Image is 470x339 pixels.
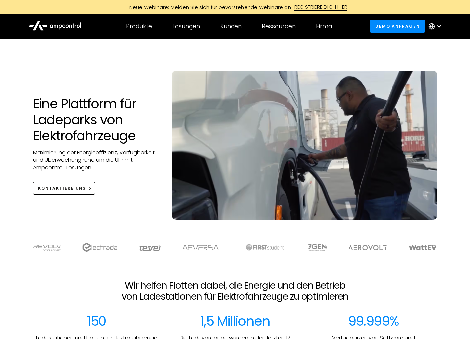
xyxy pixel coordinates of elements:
div: Kunden [220,23,242,30]
img: Aerovolt Logo [348,245,388,250]
h2: Wir helfen Flotten dabei, die Energie und den Betrieb von Ladestationen für Elektrofahrzeuge zu o... [11,280,459,302]
div: Lösungen [172,23,200,30]
div: Ressourcen [262,23,296,30]
h1: Eine Plattform für Ladeparks von Elektrofahrzeuge [33,96,159,144]
img: WattEV logo [409,245,437,250]
div: Firma [316,23,332,30]
a: Neue Webinare: Melden Sie sich für bevorstehende Webinare anREGISTRIERE DICH HIER [85,3,385,11]
div: Neue Webinare: Melden Sie sich für bevorstehende Webinare an [123,4,294,11]
div: Produkte [126,23,152,30]
a: KONTAKTIERE UNS [33,182,95,194]
p: Maximierung der Energieeffizienz, Verfügbarkeit und Überwachung rund um die Uhr mit Ampcontrol-Lö... [33,149,159,171]
div: KONTAKTIERE UNS [38,185,86,191]
div: 99.999% [348,313,399,329]
img: electrada logo [82,243,117,252]
div: 1,5 Millionen [200,313,270,329]
div: REGISTRIERE DICH HIER [294,3,347,11]
div: 150 [87,313,106,329]
a: Demo anfragen [370,20,425,32]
